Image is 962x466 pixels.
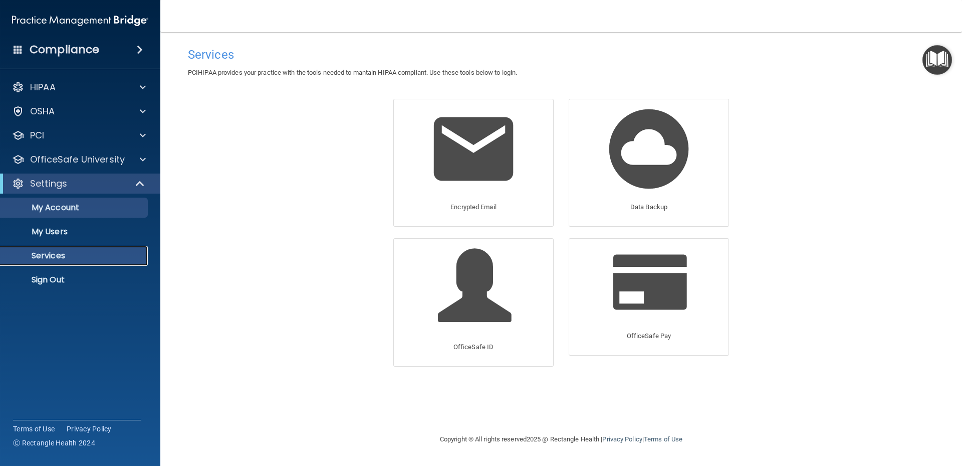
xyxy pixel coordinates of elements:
[30,178,67,190] p: Settings
[12,105,146,117] a: OSHA
[644,435,682,443] a: Terms of Use
[12,153,146,166] a: OfficeSafe University
[30,105,55,117] p: OSHA
[12,129,146,141] a: PCI
[67,424,112,434] a: Privacy Policy
[630,201,667,213] p: Data Backup
[13,424,55,434] a: Terms of Use
[378,423,744,455] div: Copyright © All rights reserved 2025 @ Rectangle Health | |
[30,153,125,166] p: OfficeSafe University
[426,101,521,197] img: Encrypted Email
[12,11,148,31] img: PMB logo
[453,341,494,353] p: OfficeSafe ID
[393,238,554,366] a: OfficeSafe ID
[393,99,554,227] a: Encrypted Email Encrypted Email
[602,435,642,443] a: Privacy Policy
[30,43,99,57] h4: Compliance
[30,129,44,141] p: PCI
[7,275,143,285] p: Sign Out
[7,227,143,237] p: My Users
[569,238,729,355] a: OfficeSafe Pay
[450,201,497,213] p: Encrypted Email
[601,101,696,197] img: Data Backup
[7,203,143,213] p: My Account
[188,69,517,76] span: PCIHIPAA provides your practice with the tools needed to mantain HIPAA compliant. Use these tools...
[30,81,56,93] p: HIPAA
[188,48,934,61] h4: Services
[12,178,145,190] a: Settings
[627,330,671,342] p: OfficeSafe Pay
[7,251,143,261] p: Services
[922,45,952,75] button: Open Resource Center
[569,99,729,227] a: Data Backup Data Backup
[12,81,146,93] a: HIPAA
[13,438,95,448] span: Ⓒ Rectangle Health 2024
